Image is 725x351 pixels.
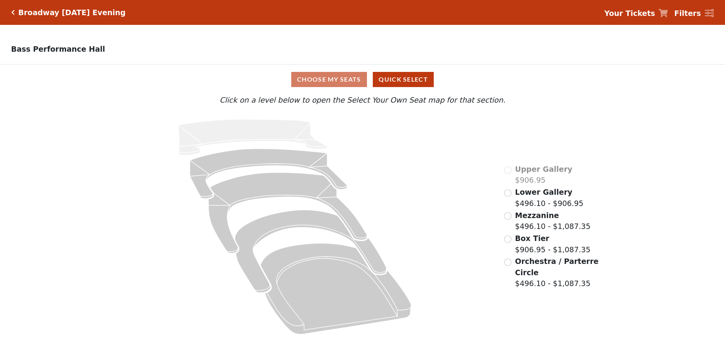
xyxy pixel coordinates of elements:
span: Box Tier [515,234,549,243]
label: $906.95 [515,164,572,186]
span: Orchestra / Parterre Circle [515,257,598,277]
path: Orchestra / Parterre Circle - Seats Available: 9 [260,243,411,334]
span: Lower Gallery [515,188,572,196]
span: Mezzanine [515,211,559,220]
label: $496.10 - $1,087.35 [515,256,600,289]
h5: Broadway [DATE] Evening [18,8,125,17]
a: Your Tickets [604,8,668,19]
span: Upper Gallery [515,165,572,173]
button: Quick Select [373,72,434,87]
path: Upper Gallery - Seats Available: 0 [178,119,327,155]
label: $496.10 - $1,087.35 [515,210,590,232]
strong: Filters [674,9,701,17]
a: Click here to go back to filters [11,10,15,15]
a: Filters [674,8,714,19]
p: Click on a level below to open the Select Your Own Seat map for that section. [96,94,629,106]
label: $906.95 - $1,087.35 [515,233,590,255]
strong: Your Tickets [604,9,655,17]
label: $496.10 - $906.95 [515,187,583,209]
